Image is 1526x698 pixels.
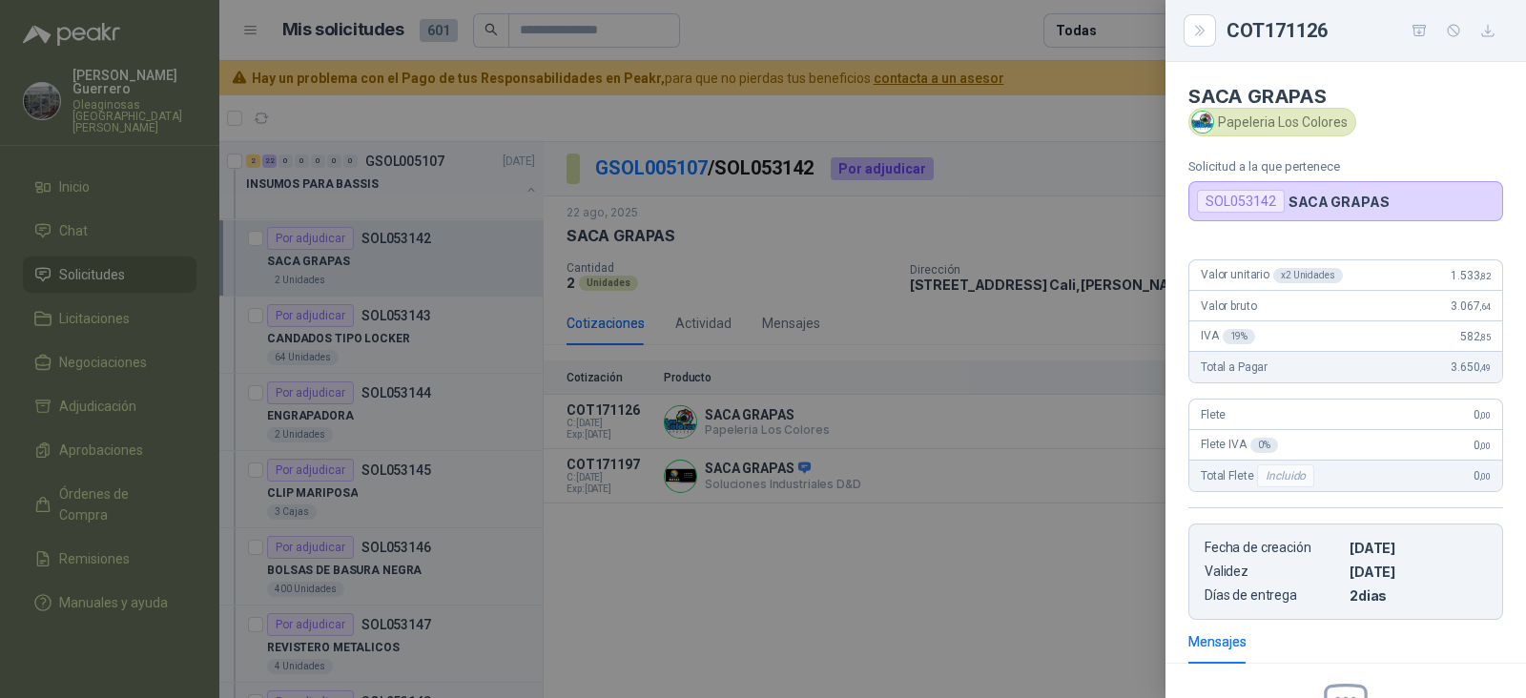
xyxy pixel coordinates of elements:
span: ,49 [1479,362,1491,373]
div: 0 % [1250,438,1278,453]
p: [DATE] [1350,540,1487,556]
div: Incluido [1257,464,1314,487]
p: Solicitud a la que pertenece [1188,159,1503,174]
span: 3.650 [1451,360,1491,374]
span: ,00 [1479,410,1491,421]
span: Flete [1201,408,1226,421]
span: IVA [1201,329,1255,344]
span: 0 [1474,469,1491,482]
div: Mensajes [1188,631,1247,652]
span: Valor unitario [1201,268,1343,283]
span: 3.067 [1451,299,1491,313]
div: COT171126 [1227,15,1503,46]
p: Días de entrega [1205,587,1342,604]
h4: SACA GRAPAS [1188,85,1503,108]
div: SOL053142 [1197,190,1285,213]
p: Validez [1205,564,1342,580]
button: Close [1188,19,1211,42]
span: 1.533 [1451,269,1491,282]
span: Valor bruto [1201,299,1256,313]
span: ,64 [1479,301,1491,312]
span: Flete IVA [1201,438,1278,453]
p: [DATE] [1350,564,1487,580]
img: Company Logo [1192,112,1213,133]
span: ,00 [1479,441,1491,451]
span: 0 [1474,439,1491,452]
p: SACA GRAPAS [1289,194,1389,210]
div: Papeleria Los Colores [1188,108,1356,136]
div: x 2 Unidades [1273,268,1343,283]
span: 0 [1474,408,1491,421]
div: 19 % [1223,329,1256,344]
p: 2 dias [1350,587,1487,604]
span: Total Flete [1201,464,1318,487]
span: ,85 [1479,332,1491,342]
span: ,82 [1479,271,1491,281]
p: Fecha de creación [1205,540,1342,556]
span: ,00 [1479,471,1491,482]
span: Total a Pagar [1201,360,1268,374]
span: 582 [1460,330,1491,343]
